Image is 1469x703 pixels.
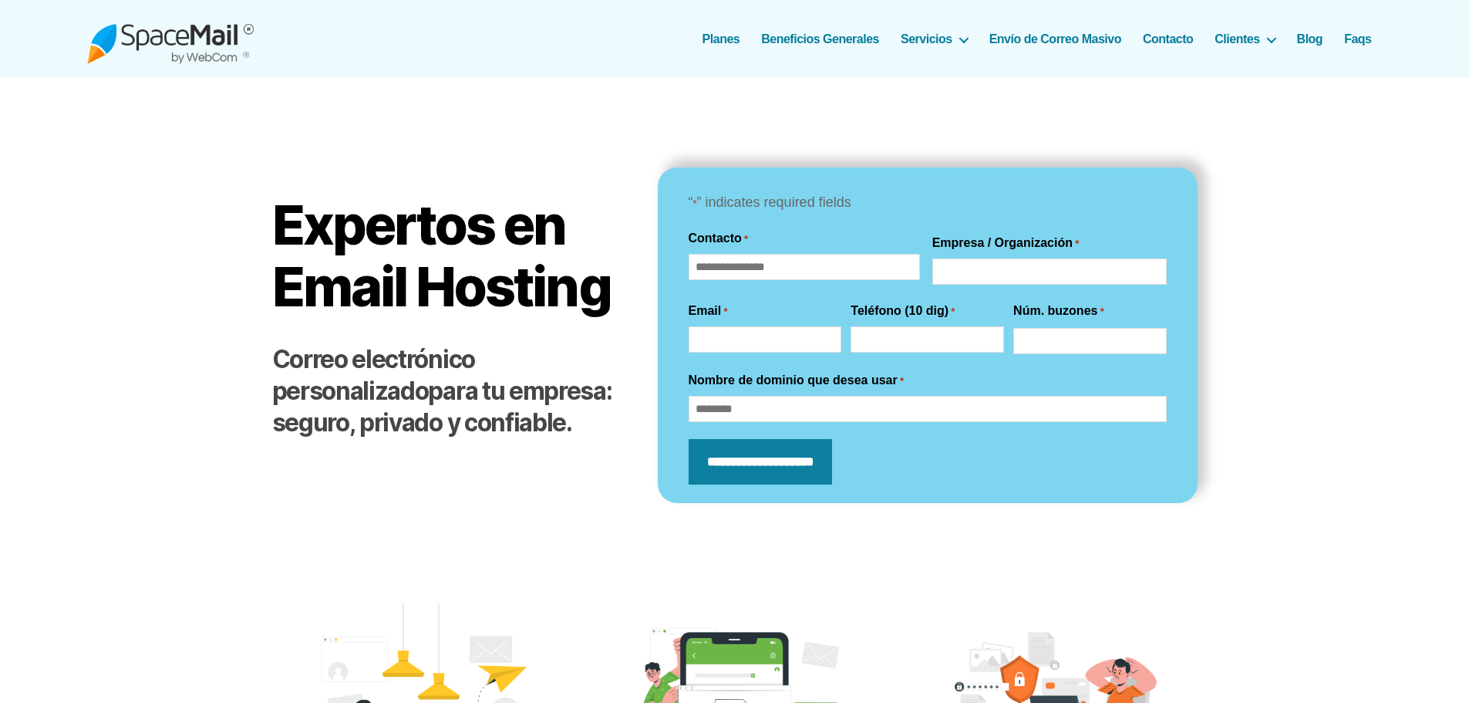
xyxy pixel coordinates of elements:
[689,191,1167,215] p: “ ” indicates required fields
[1297,32,1323,46] a: Blog
[989,32,1121,46] a: Envío de Correo Masivo
[1013,302,1104,320] label: Núm. buzones
[689,302,728,320] label: Email
[87,14,254,64] img: Spacemail
[851,302,955,320] label: Teléfono (10 dig)
[272,194,627,317] h1: Expertos en Email Hosting
[689,371,904,390] label: Nombre de dominio que desea usar
[1143,32,1193,46] a: Contacto
[761,32,879,46] a: Beneficios Generales
[1215,32,1275,46] a: Clientes
[932,234,1080,252] label: Empresa / Organización
[702,32,740,46] a: Planes
[711,32,1383,46] nav: Horizontal
[272,344,627,439] h2: para tu empresa: seguro, privado y confiable.
[1344,32,1371,46] a: Faqs
[901,32,968,46] a: Servicios
[689,229,749,248] legend: Contacto
[272,344,475,406] strong: Correo electrónico personalizado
